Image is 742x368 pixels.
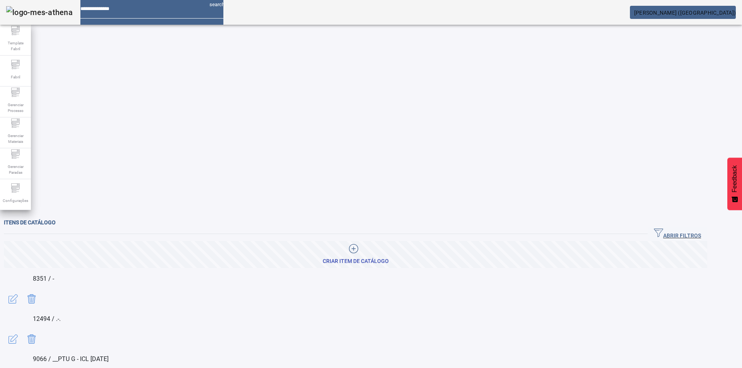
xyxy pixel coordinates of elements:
button: ABRIR FILTROS [648,227,707,241]
button: Delete [22,330,41,348]
button: Feedback - Mostrar pesquisa [727,158,742,210]
span: [PERSON_NAME] ([GEOGRAPHIC_DATA]) [634,10,736,16]
span: Gerenciar Paradas [4,161,27,178]
p: 8351 / - [33,274,707,283]
span: Feedback [731,165,738,192]
button: Delete [22,290,41,308]
span: Gerenciar Processo [4,100,27,116]
span: Itens de catálogo [4,219,56,226]
span: Template Fabril [4,38,27,54]
div: CRIAR ITEM DE CATÁLOGO [323,258,389,265]
span: Gerenciar Materiais [4,131,27,147]
img: logo-mes-athena [6,6,73,19]
span: Configurações [0,195,31,206]
button: CRIAR ITEM DE CATÁLOGO [4,241,707,268]
span: Fabril [9,72,22,82]
span: ABRIR FILTROS [654,228,701,240]
p: 9066 / __PTU G - ICL [DATE] [33,354,707,364]
p: 12494 / .-. [33,314,707,324]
